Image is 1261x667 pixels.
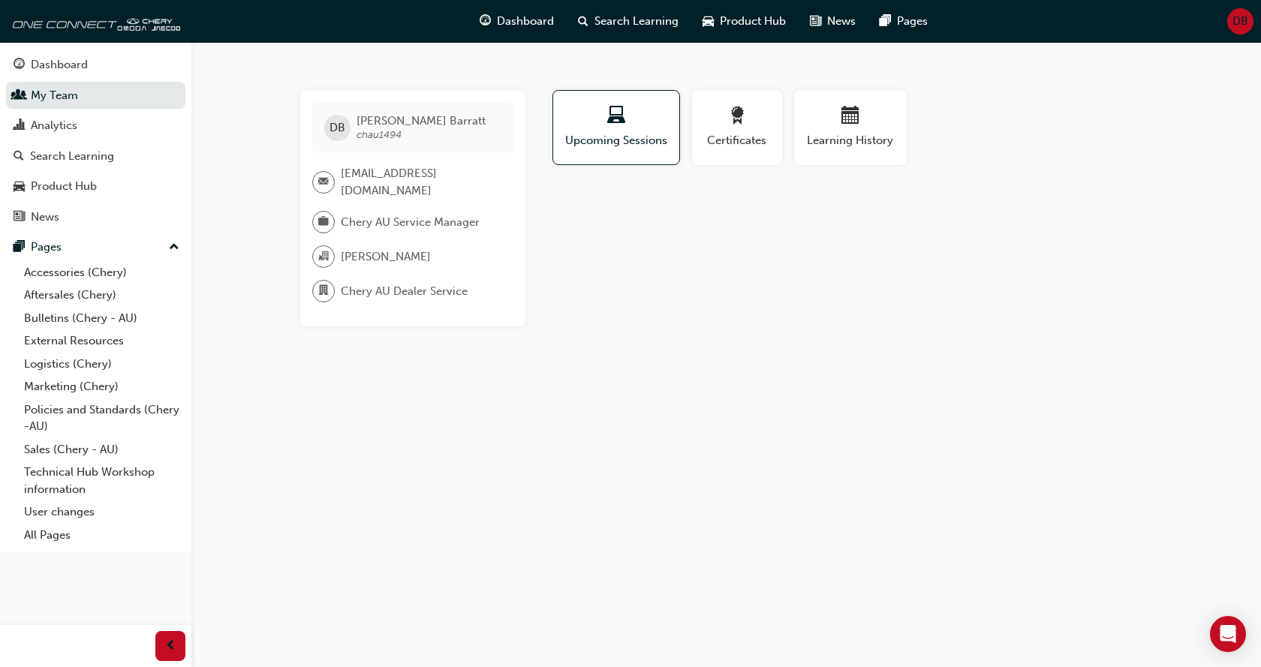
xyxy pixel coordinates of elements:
a: Search Learning [6,143,185,170]
button: DB [1227,8,1253,35]
img: oneconnect [8,6,180,36]
span: news-icon [14,211,25,224]
div: Search Learning [30,148,114,165]
span: calendar-icon [841,107,859,127]
span: Chery AU Dealer Service [341,283,468,300]
span: chart-icon [14,119,25,133]
div: Pages [31,239,62,256]
a: Analytics [6,112,185,140]
a: Policies and Standards (Chery -AU) [18,398,185,438]
button: Pages [6,233,185,261]
span: Learning History [805,132,895,149]
span: news-icon [810,12,821,31]
button: DashboardMy TeamAnalyticsSearch LearningProduct HubNews [6,48,185,233]
span: Search Learning [594,13,679,30]
span: award-icon [728,107,746,127]
a: Product Hub [6,173,185,200]
span: Pages [897,13,928,30]
span: Certificates [703,132,771,149]
span: Chery AU Service Manager [341,214,480,231]
span: pages-icon [14,241,25,254]
span: pages-icon [880,12,891,31]
div: News [31,209,59,226]
span: guage-icon [480,12,491,31]
a: My Team [6,82,185,110]
span: DB [1232,13,1248,30]
span: organisation-icon [318,247,329,266]
button: Upcoming Sessions [552,90,680,165]
span: car-icon [703,12,714,31]
span: car-icon [14,180,25,194]
span: News [827,13,856,30]
div: Analytics [31,117,77,134]
span: email-icon [318,173,329,192]
span: [EMAIL_ADDRESS][DOMAIN_NAME] [341,165,501,199]
div: Open Intercom Messenger [1210,616,1246,652]
span: chau1494 [357,128,402,141]
button: Certificates [692,90,782,165]
a: Logistics (Chery) [18,353,185,376]
a: Bulletins (Chery - AU) [18,307,185,330]
a: News [6,203,185,231]
span: briefcase-icon [318,212,329,232]
span: prev-icon [165,637,176,656]
span: search-icon [578,12,588,31]
span: [PERSON_NAME] Barratt [357,114,486,128]
a: guage-iconDashboard [468,6,566,37]
button: Learning History [794,90,907,165]
a: Marketing (Chery) [18,375,185,398]
a: pages-iconPages [868,6,940,37]
span: Upcoming Sessions [564,132,668,149]
a: Sales (Chery - AU) [18,438,185,461]
a: car-iconProduct Hub [691,6,798,37]
div: Dashboard [31,56,88,74]
a: User changes [18,500,185,524]
span: DB [330,119,345,137]
a: All Pages [18,524,185,547]
span: up-icon [169,238,179,257]
a: search-iconSearch Learning [566,6,691,37]
a: External Resources [18,329,185,353]
span: Dashboard [497,13,554,30]
span: department-icon [318,281,329,301]
span: search-icon [14,150,24,164]
a: news-iconNews [798,6,868,37]
span: laptop-icon [607,107,625,127]
span: guage-icon [14,59,25,72]
span: [PERSON_NAME] [341,248,431,266]
div: Product Hub [31,178,97,195]
a: Aftersales (Chery) [18,284,185,307]
a: Dashboard [6,51,185,79]
span: people-icon [14,89,25,103]
span: Product Hub [720,13,786,30]
a: Accessories (Chery) [18,261,185,284]
a: Technical Hub Workshop information [18,461,185,500]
